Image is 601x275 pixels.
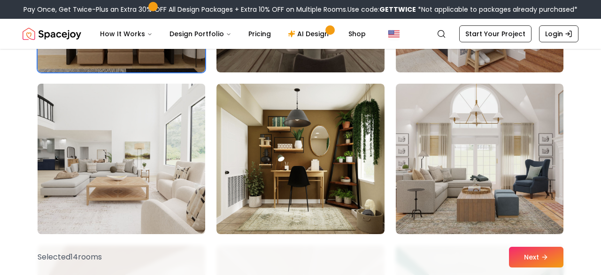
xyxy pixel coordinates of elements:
[92,24,373,43] nav: Main
[341,24,373,43] a: Shop
[23,24,81,43] a: Spacejoy
[23,24,81,43] img: Spacejoy Logo
[241,24,278,43] a: Pricing
[23,5,578,14] div: Pay Once, Get Twice-Plus an Extra 30% OFF All Design Packages + Extra 10% OFF on Multiple Rooms.
[23,19,578,49] nav: Global
[33,80,209,238] img: Room room-25
[280,24,339,43] a: AI Design
[396,84,563,234] img: Room room-27
[379,5,416,14] b: GETTWICE
[539,25,578,42] a: Login
[416,5,578,14] span: *Not applicable to packages already purchased*
[347,5,416,14] span: Use code:
[92,24,160,43] button: How It Works
[38,251,102,263] p: Selected 14 room s
[216,84,384,234] img: Room room-26
[459,25,532,42] a: Start Your Project
[162,24,239,43] button: Design Portfolio
[509,247,563,267] button: Next
[388,28,400,39] img: United States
